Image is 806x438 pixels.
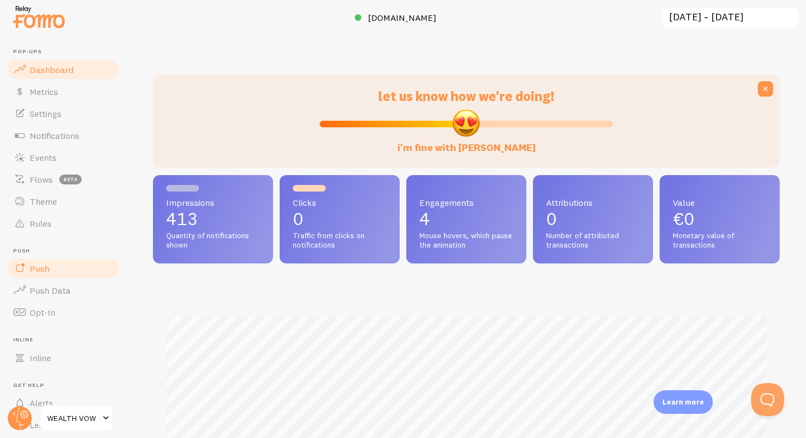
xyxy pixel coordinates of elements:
[7,212,120,234] a: Rules
[13,248,120,255] span: Push
[7,59,120,81] a: Dashboard
[293,231,387,250] span: Traffic from clicks on notifications
[30,218,52,229] span: Rules
[30,108,61,119] span: Settings
[7,103,120,125] a: Settings
[13,48,120,55] span: Pop-ups
[7,279,120,301] a: Push Data
[39,405,113,431] a: WEALTH VOW
[12,3,66,31] img: fomo-relay-logo-orange.svg
[378,88,554,104] span: let us know how we're doing!
[47,412,99,425] span: WEALTH VOW
[7,347,120,369] a: Inline
[673,208,695,229] span: €0
[7,257,120,279] a: Push
[654,390,713,414] div: Learn more
[30,397,53,408] span: Alerts
[30,285,71,296] span: Push Data
[7,147,120,169] a: Events
[546,210,640,228] p: 0
[30,263,49,274] span: Push
[30,86,58,97] span: Metrics
[293,198,387,207] span: Clicks
[7,81,120,103] a: Metrics
[30,152,56,163] span: Events
[546,231,640,250] span: Number of attributed transactions
[751,383,784,416] iframe: Help Scout Beacon - Open
[7,169,120,190] a: Flows beta
[7,190,120,212] a: Theme
[166,210,260,228] p: 413
[451,108,481,138] img: emoji.png
[7,125,120,147] a: Notifications
[419,210,513,228] p: 4
[59,175,82,184] span: beta
[30,307,55,318] span: Opt-In
[662,397,704,407] p: Learn more
[398,131,536,154] label: i'm fine with [PERSON_NAME]
[30,196,57,207] span: Theme
[7,392,120,414] a: Alerts
[673,198,767,207] span: Value
[166,198,260,207] span: Impressions
[293,210,387,228] p: 0
[7,301,120,323] a: Opt-In
[419,198,513,207] span: Engagements
[30,174,53,185] span: Flows
[419,231,513,250] span: Mouse hovers, which pause the animation
[546,198,640,207] span: Attributions
[673,231,767,250] span: Monetary value of transactions
[30,130,80,141] span: Notifications
[30,64,73,75] span: Dashboard
[30,352,51,363] span: Inline
[13,336,120,344] span: Inline
[166,231,260,250] span: Quantity of notifications shown
[13,382,120,389] span: Get Help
